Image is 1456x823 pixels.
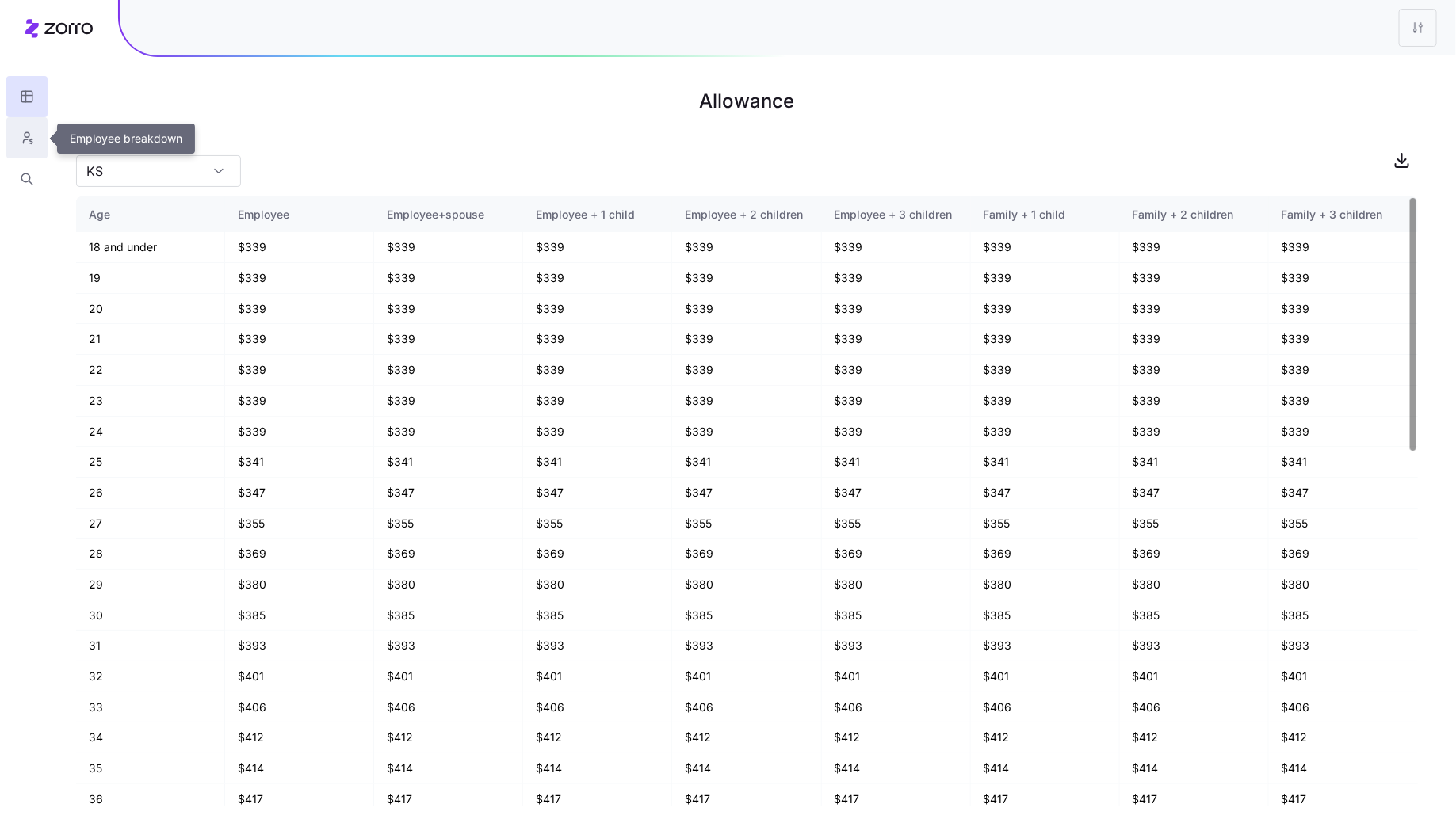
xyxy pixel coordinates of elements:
[672,661,821,692] td: $401
[1269,722,1418,753] td: $412
[672,447,821,478] td: $341
[822,478,971,509] td: $347
[1269,294,1418,325] td: $339
[984,206,1106,223] div: Family + 1 child
[523,355,672,386] td: $339
[76,692,225,723] td: 33
[672,294,821,325] td: $339
[1120,232,1269,263] td: $339
[225,386,374,417] td: $339
[76,570,225,600] td: 29
[822,692,971,723] td: $406
[672,478,821,509] td: $347
[672,631,821,661] td: $393
[536,206,659,223] div: Employee + 1 child
[971,478,1120,509] td: $347
[672,753,821,784] td: $414
[1269,570,1418,600] td: $380
[1269,600,1418,631] td: $385
[225,692,374,723] td: $406
[971,784,1120,815] td: $417
[971,631,1120,661] td: $393
[374,355,523,386] td: $339
[523,600,672,631] td: $385
[225,447,374,478] td: $341
[672,784,821,815] td: $417
[822,600,971,631] td: $385
[374,570,523,600] td: $380
[672,692,821,723] td: $406
[1269,753,1418,784] td: $414
[822,631,971,661] td: $393
[971,722,1120,753] td: $412
[1120,600,1269,631] td: $385
[672,509,821,539] td: $355
[971,324,1120,355] td: $339
[822,355,971,386] td: $339
[523,631,672,661] td: $393
[1133,206,1255,223] div: Family + 2 children
[1269,661,1418,692] td: $401
[225,324,374,355] td: $339
[1269,324,1418,355] td: $339
[672,570,821,600] td: $380
[225,570,374,600] td: $380
[374,784,523,815] td: $417
[1269,232,1418,263] td: $339
[76,232,225,263] td: 18 and under
[1120,263,1269,294] td: $339
[1120,539,1269,570] td: $369
[672,539,821,570] td: $369
[1269,263,1418,294] td: $339
[1120,509,1269,539] td: $355
[1269,509,1418,539] td: $355
[523,263,672,294] td: $339
[225,417,374,448] td: $339
[822,539,971,570] td: $369
[225,784,374,815] td: $417
[76,135,104,152] label: State
[1269,355,1418,386] td: $339
[1120,631,1269,661] td: $393
[76,753,225,784] td: 35
[822,324,971,355] td: $339
[225,631,374,661] td: $393
[76,722,225,753] td: 34
[76,386,225,417] td: 23
[672,386,821,417] td: $339
[225,478,374,509] td: $347
[822,570,971,600] td: $380
[672,263,821,294] td: $339
[523,386,672,417] td: $339
[822,722,971,753] td: $412
[971,509,1120,539] td: $355
[76,661,225,692] td: 32
[1120,386,1269,417] td: $339
[822,753,971,784] td: $414
[971,386,1120,417] td: $339
[1120,417,1269,448] td: $339
[1120,294,1269,325] td: $339
[1120,692,1269,723] td: $406
[672,324,821,355] td: $339
[1269,386,1418,417] td: $339
[822,509,971,539] td: $355
[523,570,672,600] td: $380
[822,784,971,815] td: $417
[523,447,672,478] td: $341
[971,570,1120,600] td: $380
[971,263,1120,294] td: $339
[971,539,1120,570] td: $369
[1120,661,1269,692] td: $401
[971,661,1120,692] td: $401
[76,324,225,355] td: 21
[523,232,672,263] td: $339
[374,478,523,509] td: $347
[1282,206,1405,223] div: Family + 3 children
[225,600,374,631] td: $385
[523,722,672,753] td: $412
[822,417,971,448] td: $339
[225,294,374,325] td: $339
[971,753,1120,784] td: $414
[374,509,523,539] td: $355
